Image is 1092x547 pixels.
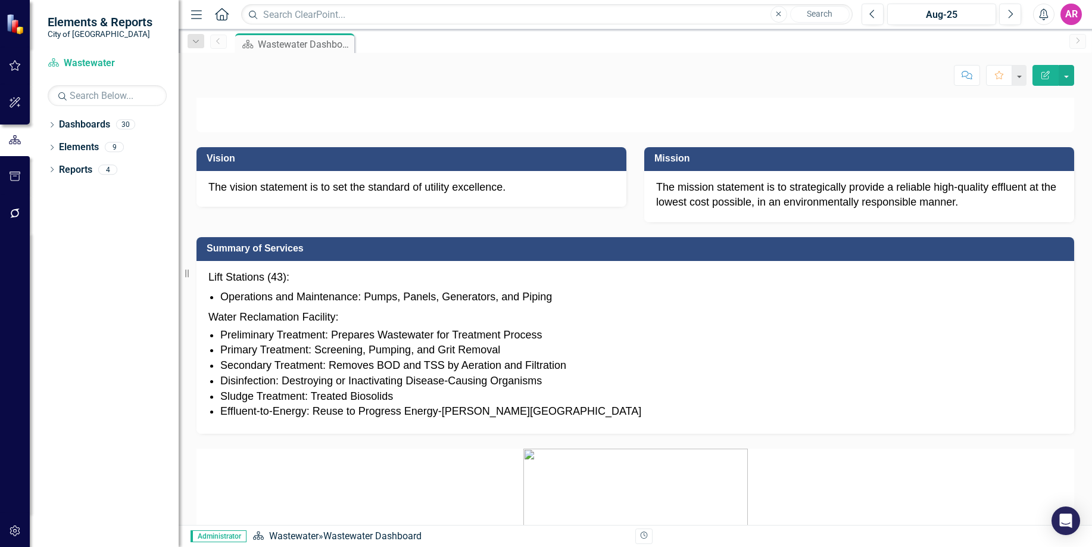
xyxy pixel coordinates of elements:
[116,120,135,130] div: 30
[208,180,614,195] p: The vision statement is to set the standard of utility excellence.
[323,530,422,542] div: Wastewater Dashboard
[891,8,992,22] div: Aug-25
[656,180,1062,210] p: The mission statement is to strategically provide a reliable high-quality effluent at the lowest ...
[59,118,110,132] a: Dashboards
[191,530,247,542] span: Administrator
[208,270,1062,288] p: Lift Stations (43):
[790,6,850,23] button: Search
[59,163,92,177] a: Reports
[59,141,99,154] a: Elements
[269,530,319,542] a: Wastewater
[258,37,351,52] div: Wastewater Dashboard
[48,15,152,29] span: Elements & Reports
[220,374,1062,389] li: Disinfection: Destroying or Inactivating Disease-Causing Organisms
[207,153,620,164] h3: Vision
[252,530,626,543] div: »
[220,404,1062,419] li: Effluent-to-Energy: Reuse to Progress Energy-[PERSON_NAME][GEOGRAPHIC_DATA]
[48,57,167,70] a: Wastewater
[220,328,1062,343] li: Preliminary Treatment: Prepares Wastewater for Treatment Process
[6,14,27,35] img: ClearPoint Strategy
[220,389,1062,405] li: Sludge Treatment: Treated Biosolids
[48,85,167,106] input: Search Below...
[1052,506,1080,535] div: Open Intercom Messenger
[1060,4,1082,25] button: AR
[220,290,1062,305] li: Operations and Maintenance: Pumps, Panels, Generators, and Piping
[208,307,1062,325] p: Water Reclamation Facility:
[105,142,124,153] div: 9
[887,4,996,25] button: Aug-25
[654,153,1068,164] h3: Mission
[48,29,152,39] small: City of [GEOGRAPHIC_DATA]
[241,4,853,25] input: Search ClearPoint...
[220,343,1062,358] li: Primary Treatment: Screening, Pumping, and Grit Removal
[98,164,117,175] div: 4
[807,9,832,18] span: Search
[207,243,1068,254] h3: Summary of Services
[220,358,1062,374] li: Secondary Treatment: Removes BOD and TSS by Aeration and Filtration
